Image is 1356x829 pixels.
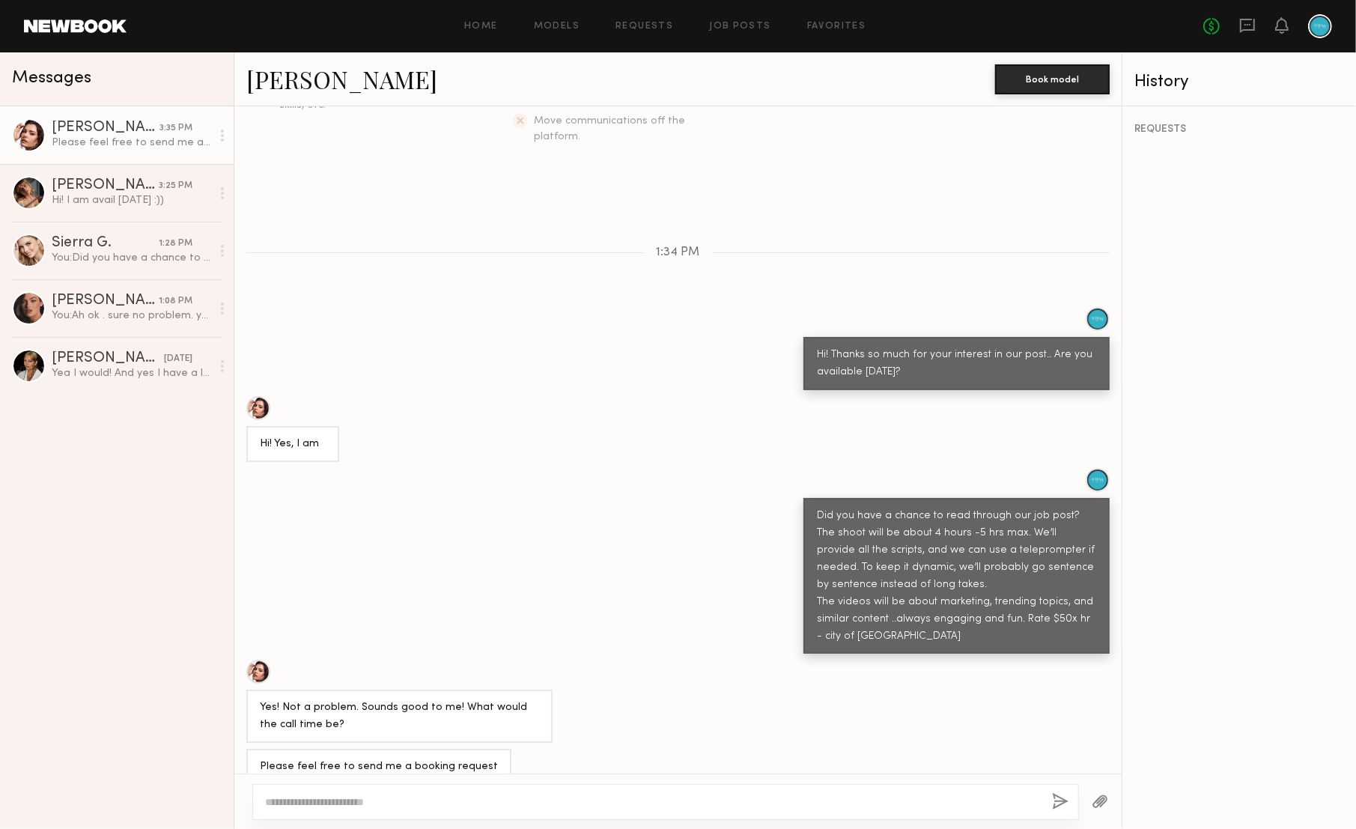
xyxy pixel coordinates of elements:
[464,22,498,31] a: Home
[52,178,159,193] div: [PERSON_NAME]
[159,179,192,193] div: 3:25 PM
[657,246,700,259] span: 1:34 PM
[260,699,539,734] div: Yes! Not a problem. Sounds good to me! What would the call time be?
[159,237,192,251] div: 1:28 PM
[817,347,1096,381] div: Hi! Thanks so much for your interest in our post.. Are you available [DATE]?
[159,294,192,309] div: 1:08 PM
[1134,73,1344,91] div: History
[52,136,211,150] div: Please feel free to send me a booking request
[52,121,159,136] div: [PERSON_NAME]
[615,22,673,31] a: Requests
[1134,124,1344,135] div: REQUESTS
[534,116,685,142] span: Move communications off the platform.
[52,351,164,366] div: [PERSON_NAME]
[807,22,866,31] a: Favorites
[534,22,580,31] a: Models
[995,72,1110,85] a: Book model
[246,63,437,95] a: [PERSON_NAME]
[52,236,159,251] div: Sierra G.
[52,193,211,207] div: Hi! I am avail [DATE] :))
[52,309,211,323] div: You: Ah ok . sure no problem. yeah pasadena is far.
[817,508,1096,646] div: Did you have a chance to read through our job post? The shoot will be about 4 hours -5 hrs max. W...
[159,121,192,136] div: 3:35 PM
[52,251,211,265] div: You: Did you have a chance to read through our job post? The shoot will be about 4 hours -5 hrs m...
[709,22,771,31] a: Job Posts
[260,759,498,776] div: Please feel free to send me a booking request
[995,64,1110,94] button: Book model
[52,366,211,380] div: Yea I would! And yes I have a lot of experience speaking on camera!
[52,294,159,309] div: [PERSON_NAME]
[12,70,91,87] span: Messages
[260,436,326,453] div: Hi! Yes, I am
[164,352,192,366] div: [DATE]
